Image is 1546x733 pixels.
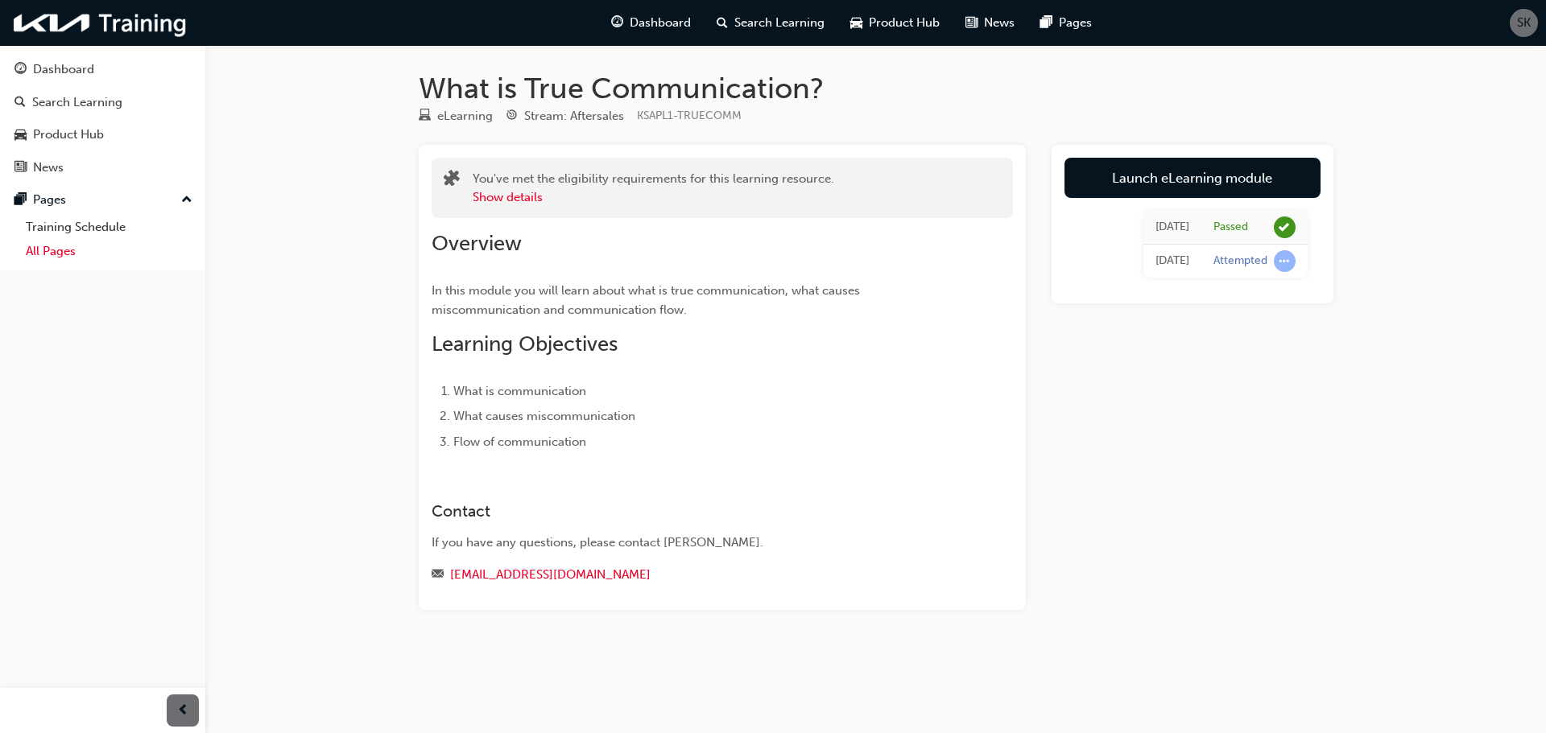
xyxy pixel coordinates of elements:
[1040,13,1052,33] span: pages-icon
[734,14,825,32] span: Search Learning
[14,161,27,175] span: news-icon
[419,106,493,126] div: Type
[6,120,199,150] a: Product Hub
[837,6,953,39] a: car-iconProduct Hub
[444,171,460,190] span: puzzle-icon
[637,109,742,122] span: Learning resource code
[598,6,704,39] a: guage-iconDashboard
[419,109,431,124] span: learningResourceType_ELEARNING-icon
[1155,252,1189,270] div: Thu Aug 14 2025 12:36:30 GMT+1000 (Australian Eastern Standard Time)
[432,565,955,585] div: Email
[965,13,978,33] span: news-icon
[450,567,651,582] a: [EMAIL_ADDRESS][DOMAIN_NAME]
[14,96,26,110] span: search-icon
[1155,218,1189,237] div: Tue Aug 26 2025 14:19:16 GMT+1000 (Australian Eastern Standard Time)
[33,191,66,209] div: Pages
[432,568,444,583] span: email-icon
[432,533,955,552] div: If you have any questions, please contact [PERSON_NAME].
[453,434,586,449] span: Flow of communication
[33,126,104,144] div: Product Hub
[850,13,862,33] span: car-icon
[1274,216,1296,238] span: learningRecordVerb_PASS-icon
[33,159,64,177] div: News
[704,6,837,39] a: search-iconSearch Learning
[453,409,635,423] span: What causes miscommunication
[453,384,586,398] span: What is communication
[14,128,27,142] span: car-icon
[473,188,543,207] button: Show details
[473,170,834,206] div: You've met the eligibility requirements for this learning resource.
[611,13,623,33] span: guage-icon
[1064,158,1321,198] a: Launch eLearning module
[8,6,193,39] img: kia-training
[181,190,192,211] span: up-icon
[14,63,27,77] span: guage-icon
[506,109,518,124] span: target-icon
[19,239,199,264] a: All Pages
[437,107,493,126] div: eLearning
[14,193,27,208] span: pages-icon
[1274,250,1296,272] span: learningRecordVerb_ATTEMPT-icon
[33,60,94,79] div: Dashboard
[32,93,122,112] div: Search Learning
[6,185,199,215] button: Pages
[6,55,199,84] a: Dashboard
[19,215,199,240] a: Training Schedule
[869,14,940,32] span: Product Hub
[1059,14,1092,32] span: Pages
[984,14,1015,32] span: News
[717,13,728,33] span: search-icon
[524,107,624,126] div: Stream: Aftersales
[419,71,1333,106] h1: What is True Communication?
[1213,253,1267,269] div: Attempted
[506,106,624,126] div: Stream
[1027,6,1105,39] a: pages-iconPages
[177,701,189,721] span: prev-icon
[1213,220,1248,235] div: Passed
[1510,9,1538,37] button: SK
[1517,14,1531,32] span: SK
[432,502,955,521] h3: Contact
[630,14,691,32] span: Dashboard
[953,6,1027,39] a: news-iconNews
[432,231,522,256] span: Overview
[432,283,863,317] span: In this module you will learn about what is true communication, what causes miscommunication and ...
[432,331,618,356] span: Learning Objectives
[6,51,199,185] button: DashboardSearch LearningProduct HubNews
[6,153,199,183] a: News
[6,88,199,117] a: Search Learning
